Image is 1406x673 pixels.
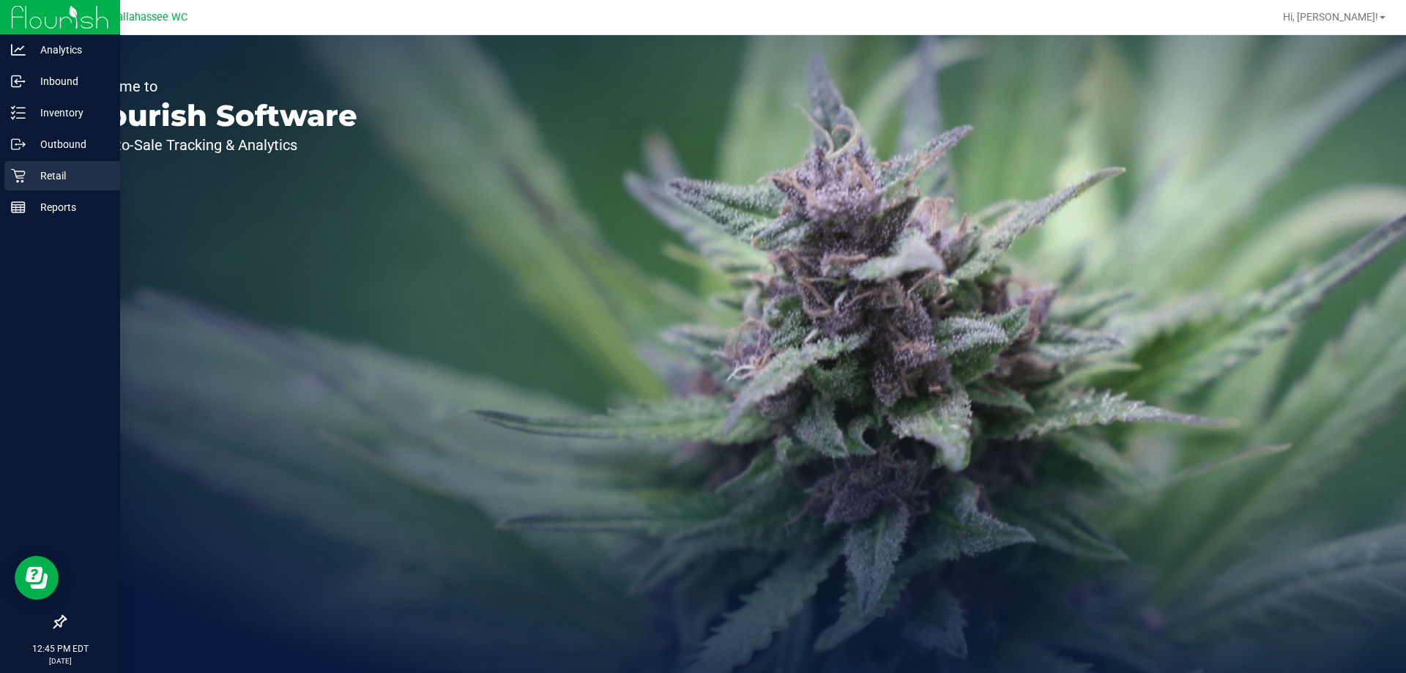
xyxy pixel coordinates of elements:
[11,137,26,152] inline-svg: Outbound
[26,41,114,59] p: Analytics
[15,556,59,600] iframe: Resource center
[11,200,26,215] inline-svg: Reports
[79,79,357,94] p: Welcome to
[111,11,187,23] span: Tallahassee WC
[11,74,26,89] inline-svg: Inbound
[11,42,26,57] inline-svg: Analytics
[26,135,114,153] p: Outbound
[7,642,114,655] p: 12:45 PM EDT
[26,104,114,122] p: Inventory
[11,168,26,183] inline-svg: Retail
[79,101,357,130] p: Flourish Software
[1283,11,1378,23] span: Hi, [PERSON_NAME]!
[7,655,114,666] p: [DATE]
[26,167,114,185] p: Retail
[11,105,26,120] inline-svg: Inventory
[26,72,114,90] p: Inbound
[79,138,357,152] p: Seed-to-Sale Tracking & Analytics
[26,198,114,216] p: Reports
